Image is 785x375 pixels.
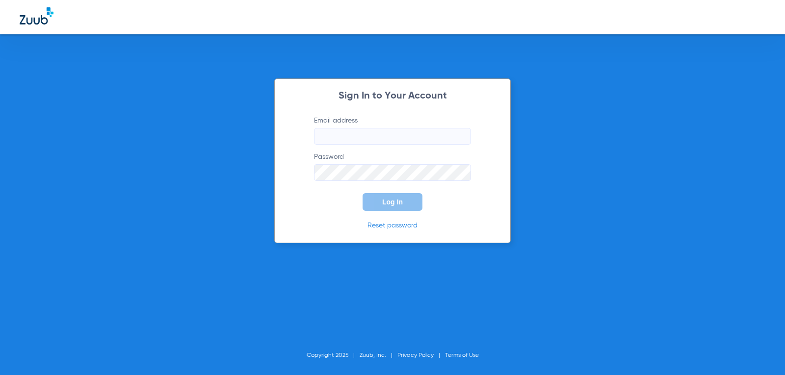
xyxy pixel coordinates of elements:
[367,222,418,229] a: Reset password
[397,352,434,358] a: Privacy Policy
[314,116,471,145] label: Email address
[363,193,422,211] button: Log In
[445,352,479,358] a: Terms of Use
[314,164,471,181] input: Password
[314,128,471,145] input: Email address
[382,198,403,206] span: Log In
[307,350,360,360] li: Copyright 2025
[314,152,471,181] label: Password
[360,350,397,360] li: Zuub, Inc.
[20,7,53,25] img: Zuub Logo
[299,91,486,101] h2: Sign In to Your Account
